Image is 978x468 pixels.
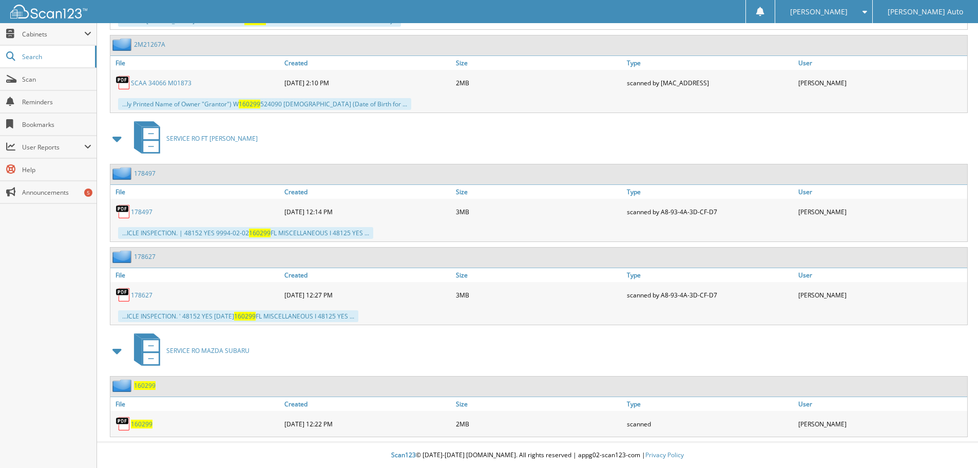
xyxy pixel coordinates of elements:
div: scanned by A8-93-4A-3D-CF-D7 [624,285,796,305]
span: Search [22,52,90,61]
img: PDF.png [116,204,131,219]
div: scanned by A8-93-4A-3D-CF-D7 [624,201,796,222]
a: User [796,185,967,199]
img: PDF.png [116,416,131,432]
a: Type [624,268,796,282]
a: Type [624,56,796,70]
a: User [796,56,967,70]
span: Bookmarks [22,120,91,129]
img: folder2.png [112,38,134,51]
a: File [110,268,282,282]
div: scanned [624,414,796,434]
div: © [DATE]-[DATE] [DOMAIN_NAME]. All rights reserved | appg02-scan123-com | [97,443,978,468]
a: 178497 [131,208,152,216]
a: File [110,397,282,411]
span: 160299 [239,100,260,108]
span: 160299 [249,229,271,237]
div: [DATE] 12:22 PM [282,414,453,434]
a: Size [453,268,625,282]
a: Type [624,185,796,199]
a: Created [282,268,453,282]
a: Created [282,185,453,199]
div: [DATE] 12:27 PM [282,285,453,305]
a: SERVICE RO FT [PERSON_NAME] [128,118,258,159]
span: Reminders [22,98,91,106]
a: Type [624,397,796,411]
a: User [796,397,967,411]
div: 2MB [453,72,625,93]
div: [DATE] 12:14 PM [282,201,453,222]
div: [PERSON_NAME] [796,72,967,93]
span: SERVICE RO FT [PERSON_NAME] [166,134,258,143]
iframe: Chat Widget [927,419,978,468]
a: SERVICE RO MAZDA SUBARU [128,330,250,371]
div: ...ly Printed Name of Owner "Grantor") W 524090 [DEMOGRAPHIC_DATA] (Date of Birth for ... [118,98,411,110]
span: Cabinets [22,30,84,39]
a: 160299 [134,381,156,390]
div: scanned by [MAC_ADDRESS] [624,72,796,93]
span: User Reports [22,143,84,152]
a: User [796,268,967,282]
img: PDF.png [116,287,131,303]
img: folder2.png [112,250,134,263]
span: Scan123 [391,451,416,459]
div: 2MB [453,414,625,434]
div: 3MB [453,201,625,222]
a: 178627 [131,291,152,299]
a: Privacy Policy [645,451,684,459]
img: scan123-logo-white.svg [10,5,87,18]
div: ...ICLE INSPECTION. | 48152 YES 9994-02-02 FL MISCELLANEOUS I 48125 YES ... [118,227,373,239]
a: Size [453,56,625,70]
span: Announcements [22,188,91,197]
div: 3MB [453,285,625,305]
div: [PERSON_NAME] [796,414,967,434]
a: 178627 [134,252,156,261]
div: [PERSON_NAME] [796,285,967,305]
span: 160299 [234,312,256,321]
a: SCAA 34066 M01873 [131,79,191,87]
a: File [110,185,282,199]
span: Help [22,165,91,174]
a: 178497 [134,169,156,178]
a: Created [282,397,453,411]
a: File [110,56,282,70]
span: Scan [22,75,91,84]
div: ...ICLE INSPECTION. ' 48152 YES [DATE] FL MISCELLANEOUS I 48125 YES ... [118,310,358,322]
a: Created [282,56,453,70]
a: 160299 [131,420,152,428]
a: Size [453,185,625,199]
img: folder2.png [112,379,134,392]
a: 2M21267A [134,40,165,49]
span: [PERSON_NAME] Auto [888,9,963,15]
div: [PERSON_NAME] [796,201,967,222]
span: [PERSON_NAME] [790,9,848,15]
img: PDF.png [116,75,131,90]
div: [DATE] 2:10 PM [282,72,453,93]
img: folder2.png [112,167,134,180]
div: 5 [84,189,92,197]
a: Size [453,397,625,411]
span: SERVICE RO MAZDA SUBARU [166,346,250,355]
